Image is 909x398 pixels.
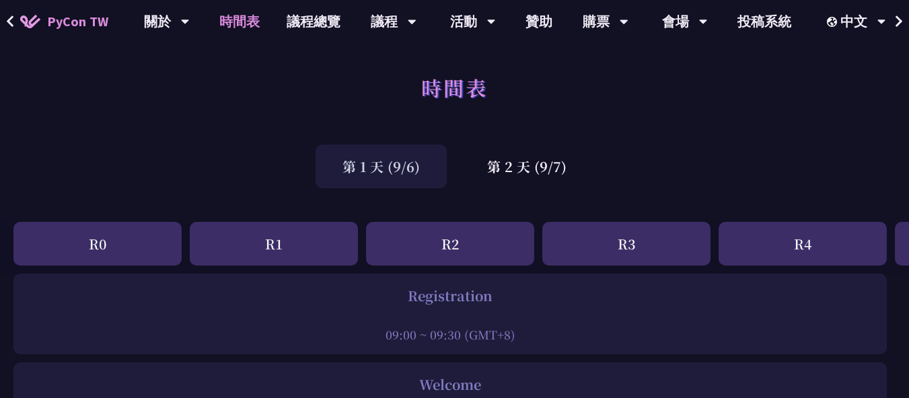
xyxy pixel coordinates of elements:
div: R1 [190,222,358,266]
div: 第 1 天 (9/6) [316,145,447,188]
div: R2 [366,222,534,266]
div: R4 [719,222,887,266]
div: 第 2 天 (9/7) [460,145,593,188]
div: 09:00 ~ 09:30 (GMT+8) [20,326,880,343]
h1: 時間表 [421,67,488,108]
div: R3 [542,222,711,266]
span: PyCon TW [47,11,108,32]
img: Locale Icon [827,17,840,27]
div: Registration [20,286,880,306]
div: R0 [13,222,182,266]
a: PyCon TW [7,5,122,38]
div: Welcome [20,374,880,395]
img: Home icon of PyCon TW 2025 [20,15,40,28]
